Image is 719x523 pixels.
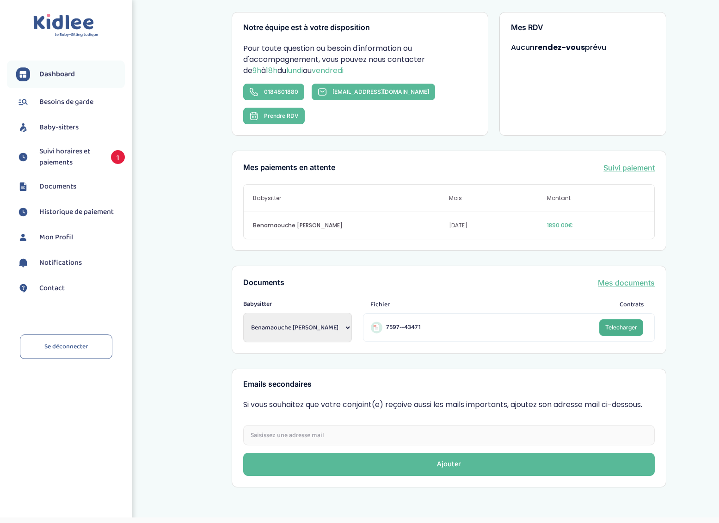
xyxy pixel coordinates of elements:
[547,221,645,230] span: 1890.00€
[39,69,75,80] span: Dashboard
[16,95,30,109] img: besoin.svg
[332,88,429,95] span: [EMAIL_ADDRESS][DOMAIN_NAME]
[16,180,30,194] img: documents.svg
[16,121,125,134] a: Baby-sitters
[253,221,449,230] span: Benamaouche [PERSON_NAME]
[511,42,606,53] span: Aucun prévu
[312,65,344,76] span: vendredi
[39,232,73,243] span: Mon Profil
[16,67,125,81] a: Dashboard
[243,108,305,124] button: Prendre RDV
[598,277,655,288] a: Mes documents
[286,65,303,76] span: lundi
[243,425,655,445] input: Saisissez une adresse mail
[16,205,125,219] a: Historique de paiement
[16,205,30,219] img: suivihoraire.svg
[16,231,125,244] a: Mon Profil
[16,67,30,81] img: dashboard.svg
[253,194,449,202] span: Babysitter
[599,319,643,336] a: Telecharger
[620,300,644,310] span: Contrats
[16,256,30,270] img: notification.svg
[16,121,30,134] img: babysitters.svg
[16,146,125,168] a: Suivi horaires et paiements 1
[535,42,585,53] strong: rendez-vous
[20,334,112,359] a: Se déconnecter
[16,231,30,244] img: profil.svg
[449,221,547,230] span: [DATE]
[243,299,352,309] span: Babysitter
[243,380,655,389] h3: Emails secondaires
[16,281,125,295] a: Contact
[33,14,98,37] img: logo.svg
[605,324,637,331] span: Telecharger
[39,146,102,168] span: Suivi horaires et paiements
[243,399,655,410] p: Si vous souhaitez que votre conjoint(e) reçoive aussi les mails importants, ajoutez son adresse m...
[16,256,125,270] a: Notifications
[243,24,476,32] h3: Notre équipe est à votre disposition
[243,84,304,100] a: 0184801880
[16,180,125,194] a: Documents
[16,95,125,109] a: Besoins de garde
[39,283,65,294] span: Contact
[16,281,30,295] img: contact.svg
[547,194,645,202] span: Montant
[39,207,114,218] span: Historique de paiement
[39,122,79,133] span: Baby-sitters
[386,322,421,332] span: 7597--43471
[243,279,284,287] h3: Documents
[603,162,655,173] a: Suivi paiement
[39,97,93,108] span: Besoins de garde
[243,43,476,76] p: Pour toute question ou besoin d'information ou d'accompagnement, vous pouvez nous contacter de à ...
[437,459,461,470] div: Ajouter
[312,84,435,100] a: [EMAIL_ADDRESS][DOMAIN_NAME]
[370,300,390,310] span: Fichier
[266,65,277,76] span: 18h
[252,65,261,76] span: 9h
[39,181,76,192] span: Documents
[511,24,655,32] h3: Mes RDV
[264,112,299,119] span: Prendre RDV
[111,150,125,164] span: 1
[243,164,335,172] h3: Mes paiements en attente
[449,194,547,202] span: Mois
[39,257,82,268] span: Notifications
[243,453,655,476] button: Ajouter
[16,150,30,164] img: suivihoraire.svg
[264,88,298,95] span: 0184801880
